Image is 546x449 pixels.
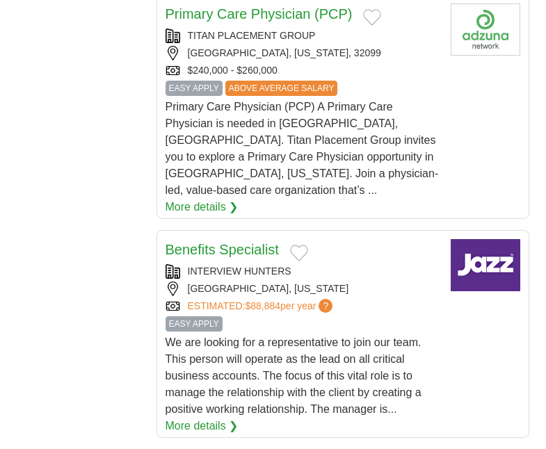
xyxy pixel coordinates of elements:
[166,264,440,279] div: INTERVIEW HUNTERS
[290,245,308,261] button: Add to favorite jobs
[166,101,439,196] span: Primary Care Physician (PCP) A Primary Care Physician is needed in [GEOGRAPHIC_DATA], [GEOGRAPHIC...
[166,316,223,332] span: EASY APPLY
[166,28,440,43] div: TITAN PLACEMENT GROUP
[166,63,440,78] div: $240,000 - $260,000
[166,81,223,96] span: EASY APPLY
[225,81,338,96] span: ABOVE AVERAGE SALARY
[451,239,520,291] img: Company logo
[166,281,440,296] div: [GEOGRAPHIC_DATA], [US_STATE]
[166,418,239,434] a: More details ❯
[245,300,280,311] span: $88,884
[363,9,381,26] button: Add to favorite jobs
[166,242,279,257] a: Benefits Specialist
[166,336,421,415] span: We are looking for a representative to join our team. This person will operate as the lead on all...
[319,299,332,313] span: ?
[188,299,336,313] a: ESTIMATED:$88,884per year?
[451,3,520,56] img: Company logo
[166,46,440,60] div: [GEOGRAPHIC_DATA], [US_STATE], 32099
[166,6,353,22] a: Primary Care Physician (PCP)
[166,199,239,215] a: More details ❯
